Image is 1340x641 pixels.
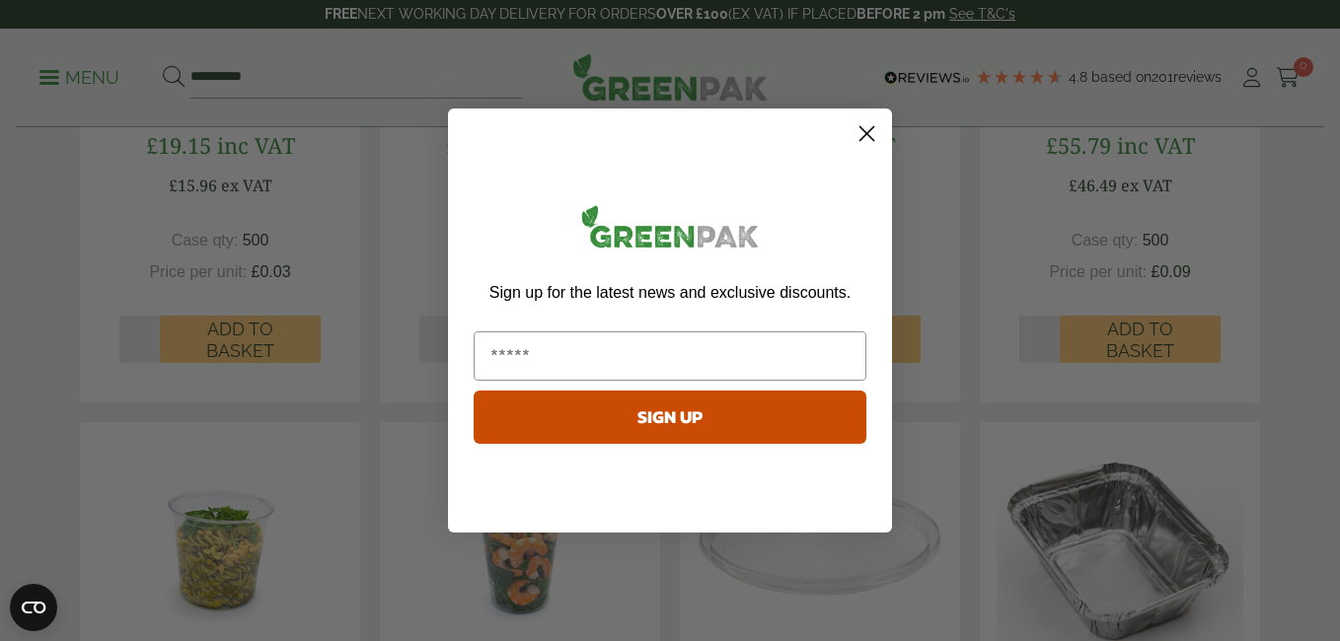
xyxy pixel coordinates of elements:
span: Sign up for the latest news and exclusive discounts. [489,284,851,301]
button: SIGN UP [474,391,866,444]
input: Email [474,331,866,381]
button: Open CMP widget [10,584,57,631]
img: greenpak_logo [474,197,866,263]
button: Close dialog [850,116,884,151]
